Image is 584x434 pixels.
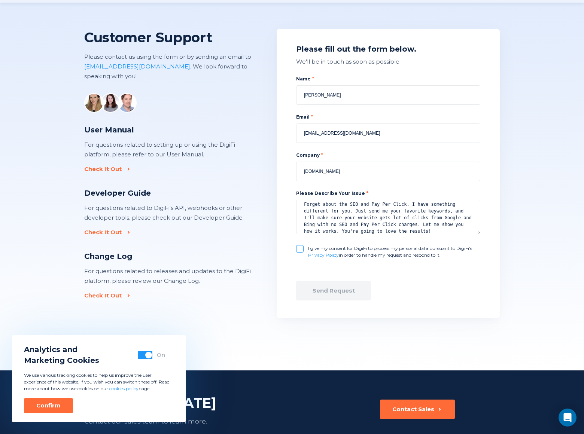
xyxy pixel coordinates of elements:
img: avatar 1 [84,93,104,113]
div: Contact Sales [392,406,434,413]
label: Email [296,114,480,120]
div: For questions related to DigiFi's API, webhooks or other developer tools, please check out our De... [84,203,253,223]
textarea: Forget about the SEO and Pay Per Click. I have something different for you. Just send me your fav... [296,200,480,234]
div: Developer Guide [84,188,253,199]
a: Contact Sales [380,400,455,427]
div: For questions related to setting up or using the DigiFi platform, please refer to our User Manual. [84,140,253,159]
a: Check It Out [84,165,127,173]
div: Check It Out [84,165,122,173]
p: We use various tracking cookies to help us improve the user experience of this website. If you wi... [24,372,174,392]
a: Privacy Policy [308,252,339,258]
div: User Manual [84,125,253,135]
button: Confirm [24,398,73,413]
label: Please Describe Your Issue [296,190,368,196]
label: I give my consent for DigiFi to process my personal data pursuant to DigiFi’s in order to handle ... [308,245,480,259]
a: Check It Out [84,229,127,236]
div: Please fill out the form below. [296,44,480,55]
img: avatar 3 [117,93,137,113]
div: Open Intercom Messenger [559,409,577,427]
img: avatar 2 [101,93,120,113]
div: For questions related to releases and updates to the DigiFi platform, please review our Change Log. [84,266,253,286]
div: We'll be in touch as soon as possible. [296,57,480,67]
p: Please contact us using the form or by sending an email to . We look forward to speaking with you! [84,52,265,81]
a: Check It Out [84,292,127,299]
div: On [157,351,165,359]
a: cookies policy [109,386,139,391]
div: Check It Out [84,292,122,299]
a: [EMAIL_ADDRESS][DOMAIN_NAME] [84,63,190,70]
div: Confirm [36,402,61,409]
button: Contact Sales [380,400,455,419]
label: Name [296,76,480,82]
h2: Customer Support [84,29,265,46]
div: Send Request [313,287,355,294]
div: Check It Out [84,229,122,236]
label: Company [296,152,480,159]
button: Send Request [296,281,371,300]
span: Analytics and [24,344,99,355]
div: Change Log [84,251,253,262]
span: Marketing Cookies [24,355,99,366]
